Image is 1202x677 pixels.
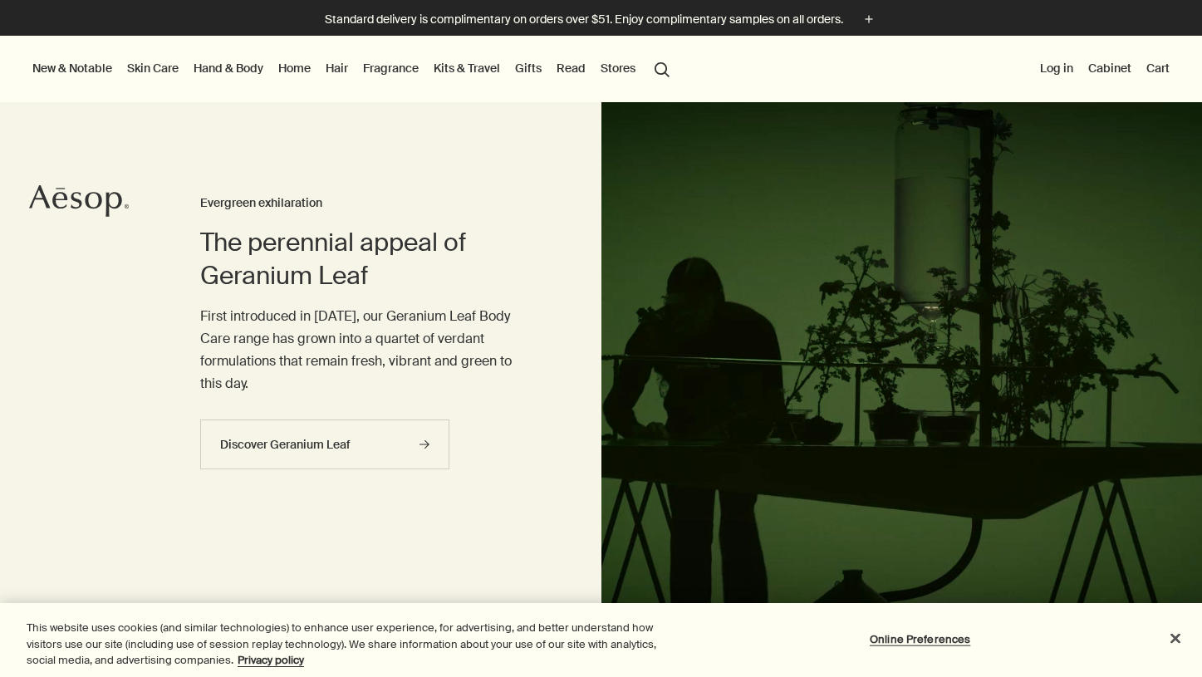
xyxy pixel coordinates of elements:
[1157,620,1194,656] button: Close
[1143,57,1173,79] button: Cart
[29,36,677,102] nav: primary
[275,57,314,79] a: Home
[200,226,534,292] h2: The perennial appeal of Geranium Leaf
[597,57,639,79] button: Stores
[29,184,129,218] svg: Aesop
[27,620,661,669] div: This website uses cookies (and similar technologies) to enhance user experience, for advertising,...
[29,57,115,79] button: New & Notable
[200,305,534,395] p: First introduced in [DATE], our Geranium Leaf Body Care range has grown into a quartet of verdant...
[322,57,351,79] a: Hair
[647,52,677,84] button: Open search
[124,57,182,79] a: Skin Care
[868,622,972,655] button: Online Preferences, Opens the preference center dialog
[1037,57,1077,79] button: Log in
[200,419,449,469] a: Discover Geranium Leaf
[200,194,534,213] h3: Evergreen exhilaration
[325,10,878,29] button: Standard delivery is complimentary on orders over $51. Enjoy complimentary samples on all orders.
[29,184,129,222] a: Aesop
[512,57,545,79] a: Gifts
[1037,36,1173,102] nav: supplementary
[360,57,422,79] a: Fragrance
[325,11,843,28] p: Standard delivery is complimentary on orders over $51. Enjoy complimentary samples on all orders.
[430,57,503,79] a: Kits & Travel
[1085,57,1135,79] a: Cabinet
[190,57,267,79] a: Hand & Body
[553,57,589,79] a: Read
[238,653,304,667] a: More information about your privacy, opens in a new tab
